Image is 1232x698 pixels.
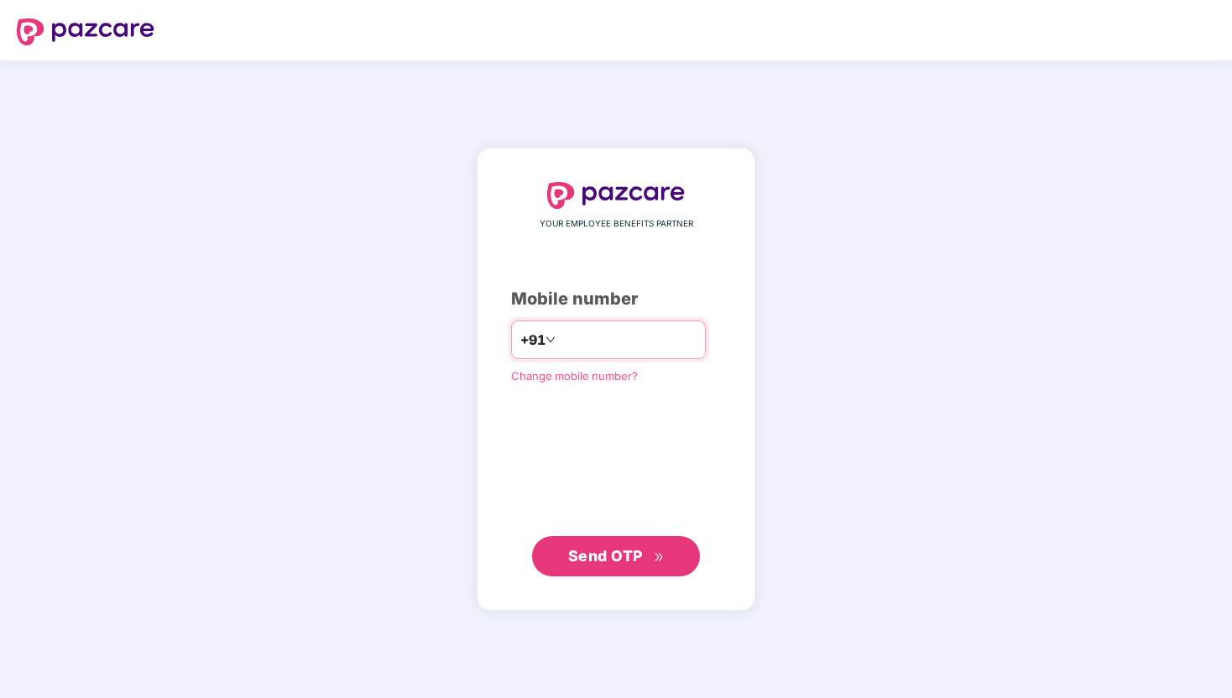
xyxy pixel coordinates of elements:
div: Mobile number [511,286,721,312]
span: YOUR EMPLOYEE BENEFITS PARTNER [540,217,693,231]
img: logo [547,182,685,209]
span: double-right [654,552,665,563]
span: Send OTP [568,547,643,565]
button: Send OTPdouble-right [532,536,700,576]
span: +91 [520,330,546,351]
a: Change mobile number? [511,369,638,383]
span: down [546,335,556,345]
img: logo [17,18,154,45]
